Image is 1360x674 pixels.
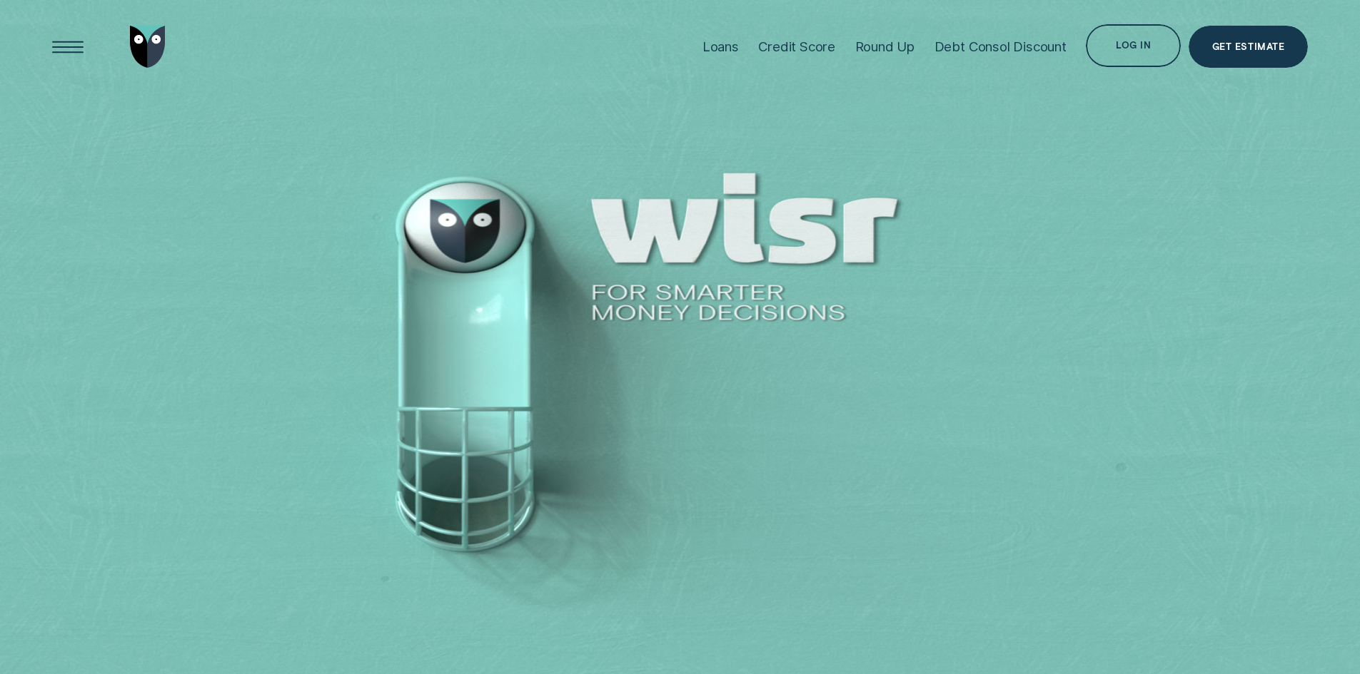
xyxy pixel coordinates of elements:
[1189,26,1308,68] a: Get Estimate
[855,39,915,55] div: Round Up
[130,26,166,68] img: Wisr
[935,39,1067,55] div: Debt Consol Discount
[1086,24,1180,67] button: Log in
[758,39,835,55] div: Credit Score
[702,39,739,55] div: Loans
[46,26,89,68] button: Open Menu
